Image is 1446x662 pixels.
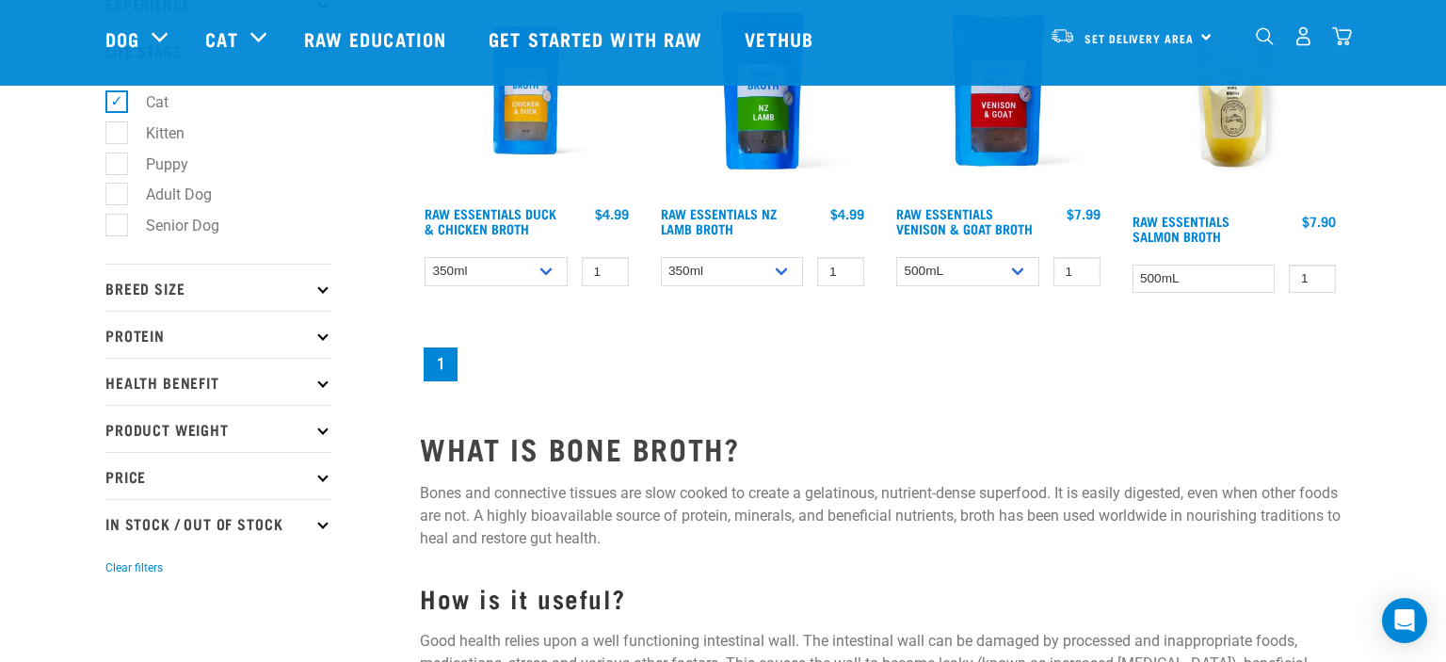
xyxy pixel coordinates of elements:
[105,559,163,576] button: Clear filters
[420,344,1341,385] nav: pagination
[420,431,1341,465] h2: WHAT IS BONE BROTH?
[1133,218,1229,239] a: Raw Essentials Salmon Broth
[105,264,331,311] p: Breed Size
[595,206,629,221] div: $4.99
[817,257,864,286] input: 1
[1289,265,1336,294] input: 1
[205,24,237,53] a: Cat
[470,1,726,76] a: Get started with Raw
[105,452,331,499] p: Price
[1293,26,1313,46] img: user.png
[116,183,219,206] label: Adult Dog
[1050,27,1075,44] img: van-moving.png
[661,210,777,232] a: Raw Essentials NZ Lamb Broth
[896,210,1033,232] a: Raw Essentials Venison & Goat Broth
[726,1,837,76] a: Vethub
[105,24,139,53] a: Dog
[1084,35,1194,41] span: Set Delivery Area
[1053,257,1101,286] input: 1
[1382,598,1427,643] div: Open Intercom Messenger
[105,358,331,405] p: Health Benefit
[420,482,1341,550] p: Bones and connective tissues are slow cooked to create a gelatinous, nutrient-dense superfood. It...
[420,584,1341,613] h3: How is it useful?
[424,347,458,381] a: Page 1
[105,405,331,452] p: Product Weight
[285,1,470,76] a: Raw Education
[116,121,192,145] label: Kitten
[830,206,864,221] div: $4.99
[1302,214,1336,229] div: $7.90
[582,257,629,286] input: 1
[1332,26,1352,46] img: home-icon@2x.png
[105,311,331,358] p: Protein
[116,153,196,176] label: Puppy
[425,210,556,232] a: Raw Essentials Duck & Chicken Broth
[105,499,331,546] p: In Stock / Out Of Stock
[116,214,227,237] label: Senior Dog
[1256,27,1274,45] img: home-icon-1@2x.png
[1067,206,1101,221] div: $7.99
[116,90,176,114] label: Cat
